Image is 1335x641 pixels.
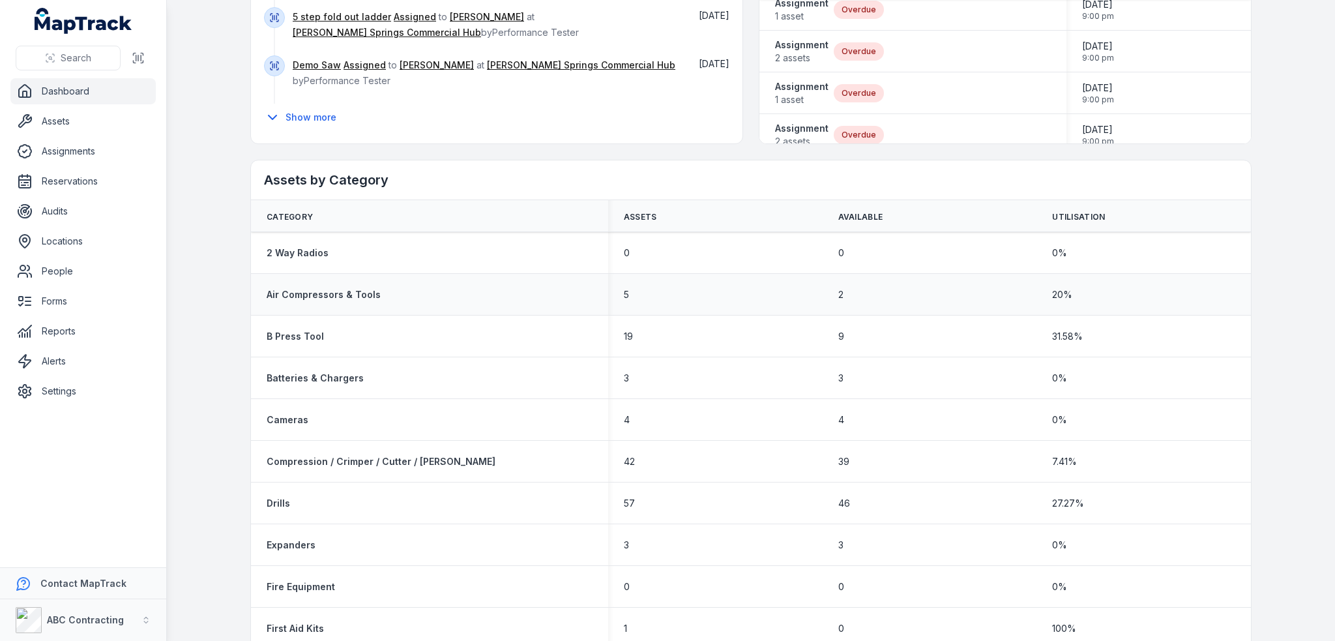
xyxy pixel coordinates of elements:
[838,539,844,552] span: 3
[1082,136,1114,147] span: 9:00 pm
[775,10,829,23] span: 1 asset
[624,455,635,468] span: 42
[394,10,436,23] a: Assigned
[1052,539,1067,552] span: 0 %
[1052,288,1072,301] span: 20 %
[834,42,884,61] div: Overdue
[624,539,629,552] span: 3
[47,614,124,625] strong: ABC Contracting
[834,126,884,144] div: Overdue
[838,413,844,426] span: 4
[267,212,313,222] span: Category
[293,59,675,86] span: to at by Performance Tester
[267,622,324,635] a: First Aid Kits
[1082,123,1114,136] span: [DATE]
[775,122,829,135] strong: Assignment
[624,622,627,635] span: 1
[1082,11,1114,22] span: 9:00 pm
[775,52,829,65] span: 2 assets
[10,168,156,194] a: Reservations
[1052,330,1083,343] span: 31.58 %
[1082,82,1114,105] time: 30/03/2025, 9:00:00 pm
[838,622,844,635] span: 0
[1052,212,1105,222] span: Utilisation
[838,330,844,343] span: 9
[775,93,829,106] span: 1 asset
[35,8,132,34] a: MapTrack
[10,258,156,284] a: People
[624,288,629,301] span: 5
[10,78,156,104] a: Dashboard
[61,52,91,65] span: Search
[450,10,524,23] a: [PERSON_NAME]
[10,138,156,164] a: Assignments
[1052,622,1076,635] span: 100 %
[699,58,729,69] span: [DATE]
[267,372,364,385] a: Batteries & Chargers
[400,59,474,72] a: [PERSON_NAME]
[624,330,633,343] span: 19
[775,80,829,106] a: Assignment1 asset
[838,455,849,468] span: 39
[838,246,844,260] span: 0
[1082,95,1114,105] span: 9:00 pm
[1082,40,1114,53] span: [DATE]
[267,580,335,593] a: Fire Equipment
[624,413,630,426] span: 4
[834,1,884,19] div: Overdue
[838,288,844,301] span: 2
[1082,123,1114,147] time: 30/05/2025, 9:00:00 pm
[40,578,126,589] strong: Contact MapTrack
[699,58,729,69] time: 21/07/2025, 10:28:50 am
[264,171,1238,189] h2: Assets by Category
[267,539,315,552] a: Expanders
[1052,413,1067,426] span: 0 %
[10,108,156,134] a: Assets
[487,59,675,72] a: [PERSON_NAME] Springs Commercial Hub
[10,318,156,344] a: Reports
[838,580,844,593] span: 0
[10,348,156,374] a: Alerts
[624,212,657,222] span: Assets
[344,59,386,72] a: Assigned
[775,135,829,148] span: 2 assets
[775,80,829,93] strong: Assignment
[624,580,630,593] span: 0
[775,38,829,52] strong: Assignment
[624,246,630,260] span: 0
[10,378,156,404] a: Settings
[838,372,844,385] span: 3
[1052,497,1084,510] span: 27.27 %
[1082,82,1114,95] span: [DATE]
[834,84,884,102] div: Overdue
[293,26,481,39] a: [PERSON_NAME] Springs Commercial Hub
[699,10,729,21] span: [DATE]
[1052,246,1067,260] span: 0 %
[267,497,290,510] a: Drills
[10,288,156,314] a: Forms
[267,246,329,260] a: 2 Way Radios
[264,104,345,131] button: Show more
[267,330,324,343] a: B Press Tool
[1052,372,1067,385] span: 0 %
[267,288,381,301] a: Air Compressors & Tools
[267,413,308,426] a: Cameras
[10,198,156,224] a: Audits
[838,212,883,222] span: Available
[16,46,121,70] button: Search
[1082,40,1114,63] time: 30/03/2025, 9:00:00 pm
[10,228,156,254] a: Locations
[775,38,829,65] a: Assignment2 assets
[1052,455,1077,468] span: 7.41 %
[293,59,341,72] a: Demo Saw
[267,455,495,468] strong: Compression / Crimper / Cutter / [PERSON_NAME]
[838,497,850,510] span: 46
